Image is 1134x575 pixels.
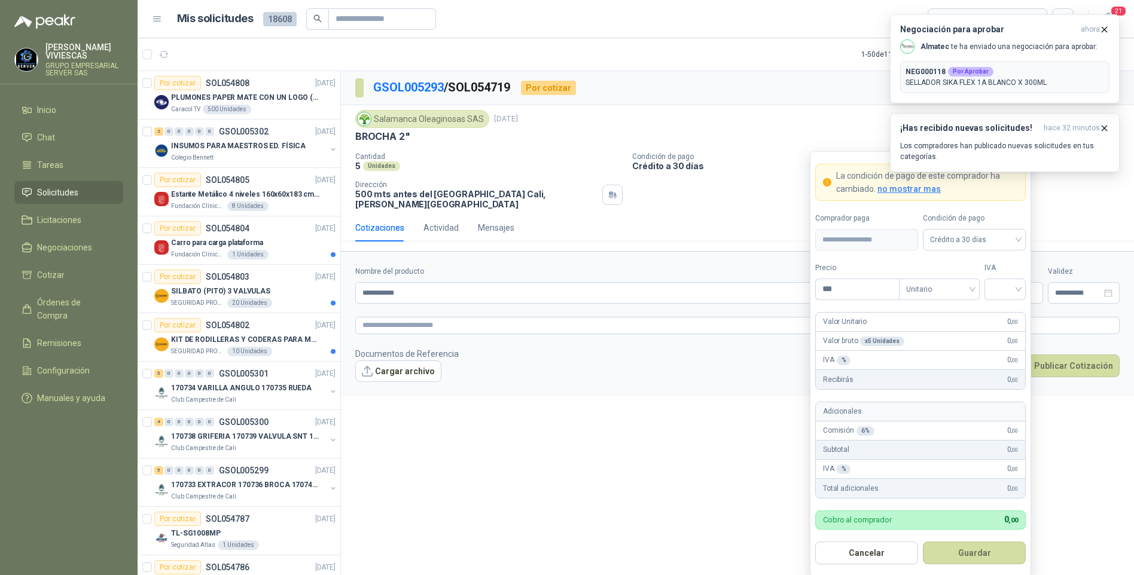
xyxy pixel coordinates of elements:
span: Negociaciones [37,241,92,254]
p: INSUMOS PARA MAESTROS ED. FÍSICA [171,140,306,152]
img: Company Logo [15,48,38,71]
p: Fundación Clínica Shaio [171,201,225,211]
p: SELLADOR SIKA FLEX 1A BLANCO X 300ML [906,77,1104,88]
p: [PERSON_NAME] VIVIESCAS [45,43,123,60]
div: Todas [935,13,961,26]
p: BROCHA 2" [355,130,410,143]
p: KIT DE RODILLERAS Y CODERAS PARA MOTORIZADO [171,334,320,345]
span: 21 [1110,5,1127,17]
p: [DATE] [315,175,336,186]
p: Fundación Clínica Shaio [171,250,225,259]
label: Validez [1048,266,1120,277]
p: SILBATO (PITO) 3 VALVULAS [171,286,270,297]
span: Manuales y ayuda [37,392,105,405]
a: Por cotizarSOL054803[DATE] Company LogoSILBATO (PITO) 3 VALVULASSEGURIDAD PROVISER LTDA20 Unidades [138,265,340,313]
img: Company Logo [154,192,169,206]
p: [DATE] [315,513,336,525]
label: IVA [984,262,1026,274]
div: 1 Unidades [218,540,259,550]
p: SOL054808 [206,79,249,87]
p: SOL054786 [206,563,249,571]
span: Configuración [37,364,90,377]
div: 0 [195,418,204,426]
h1: Mis solicitudes [177,10,254,27]
p: IVA [823,463,850,475]
div: 0 [185,369,194,378]
div: 0 [175,369,184,378]
div: 0 [164,418,173,426]
p: Club Campestre de Cali [171,395,236,405]
div: 1 - 50 de 11075 [861,45,943,64]
div: 0 [195,466,204,475]
img: Company Logo [154,95,169,109]
span: ,00 [1011,485,1018,492]
p: Condición de pago [632,152,1129,161]
span: 0 [1004,515,1018,524]
p: [DATE] [315,126,336,137]
div: 1 Unidades [227,250,269,259]
span: Chat [37,131,55,144]
a: 5 0 0 0 0 0 GSOL005301[DATE] Company Logo170734 VARILLA ANGULO 170735 RUEDAClub Campestre de Cali [154,366,338,405]
a: Por cotizarSOL054787[DATE] Company LogoTL-SG1008MPSeguridad Atlas1 Unidades [138,507,340,555]
p: [DATE] [315,320,336,331]
p: IVA [823,354,850,366]
span: 18608 [263,12,297,26]
label: Nombre del producto [355,266,876,277]
div: Por cotizar [154,76,201,90]
div: 4 [154,418,163,426]
span: Solicitudes [37,186,78,199]
div: 6 % [856,426,874,436]
button: Cargar archivo [355,360,441,382]
button: Guardar [923,542,1026,564]
p: [DATE] [315,417,336,428]
a: Chat [14,126,123,149]
p: SOL054802 [206,321,249,329]
a: Solicitudes [14,181,123,204]
p: Recibirás [823,374,853,386]
div: 0 [195,369,204,378]
p: te ha enviado una negociación para aprobar: [920,42,1098,52]
span: ,00 [1011,446,1018,453]
img: Logo peakr [14,14,75,29]
a: Por cotizarSOL054805[DATE] Company LogoEstante Metálico 4 niveles 160x60x183 cm FixserFundación C... [138,168,340,216]
span: Unitario [906,280,973,298]
div: Cotizaciones [355,221,404,234]
div: % [837,356,851,365]
p: SOL054803 [206,273,249,281]
div: Unidades [363,161,400,171]
img: Company Logo [358,112,371,126]
div: 20 Unidades [227,298,272,308]
p: SEGURIDAD PROVISER LTDA [171,298,225,308]
img: Company Logo [154,143,169,158]
span: 0 [1007,425,1018,436]
p: Cobro al comprador [823,516,892,524]
a: Configuración [14,359,123,382]
a: Tareas [14,154,123,176]
p: Club Campestre de Cali [171,492,236,501]
img: Company Logo [901,40,914,53]
div: 0 [175,466,184,475]
p: Valor bruto [823,335,904,347]
span: Cotizar [37,268,65,282]
p: Comisión [823,425,874,436]
div: 0 [164,466,173,475]
img: Company Logo [154,289,169,303]
div: 10 Unidades [227,347,272,356]
p: SEGURIDAD PROVISER LTDA [171,347,225,356]
span: ,00 [1011,427,1018,434]
span: Inicio [37,103,56,117]
a: Por cotizarSOL054804[DATE] Company LogoCarro para carga plataformaFundación Clínica Shaio1 Unidades [138,216,340,265]
img: Company Logo [154,386,169,400]
div: 2 [154,127,163,136]
button: Cancelar [815,542,918,564]
p: Cantidad [355,152,623,161]
div: Por cotizar [154,173,201,187]
h3: Negociación para aprobar [900,25,1076,35]
p: Documentos de Referencia [355,347,459,360]
label: Condición de pago [923,213,1026,224]
a: 2 0 0 0 0 0 GSOL005302[DATE] Company LogoINSUMOS PARA MAESTROS ED. FÍSICAColegio Bennett [154,124,338,163]
img: Company Logo [154,337,169,351]
a: Por cotizarSOL054808[DATE] Company LogoPLUMONES PAPER MATE CON UN LOGO (SEGUN REF.ADJUNTA)Caracol... [138,71,340,120]
p: La condición de pago de este comprador ha cambiado. [836,169,1018,195]
a: 4 0 0 0 0 0 GSOL005300[DATE] Company Logo170738 GRIFERIA 170739 VALVULA SNT 170742 VALVULAClub Ca... [154,415,338,453]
